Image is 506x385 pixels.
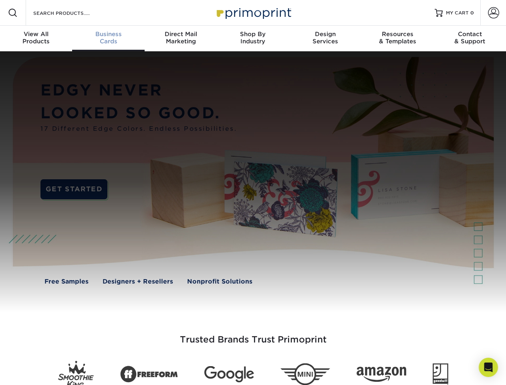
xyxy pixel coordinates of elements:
a: DesignServices [289,26,361,51]
a: BusinessCards [72,26,144,51]
h3: Trusted Brands Trust Primoprint [19,315,488,355]
span: MY CART [446,10,469,16]
img: Primoprint [213,4,293,21]
div: Cards [72,30,144,45]
img: Google [204,366,254,383]
div: Industry [217,30,289,45]
span: Shop By [217,30,289,38]
div: Marketing [145,30,217,45]
div: & Templates [361,30,433,45]
span: Direct Mail [145,30,217,38]
input: SEARCH PRODUCTS..... [32,8,111,18]
div: Open Intercom Messenger [479,358,498,377]
a: Shop ByIndustry [217,26,289,51]
span: 0 [470,10,474,16]
span: Design [289,30,361,38]
img: Goodwill [433,363,448,385]
img: Amazon [357,367,406,382]
a: Resources& Templates [361,26,433,51]
span: Business [72,30,144,38]
div: Services [289,30,361,45]
span: Resources [361,30,433,38]
a: Direct MailMarketing [145,26,217,51]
